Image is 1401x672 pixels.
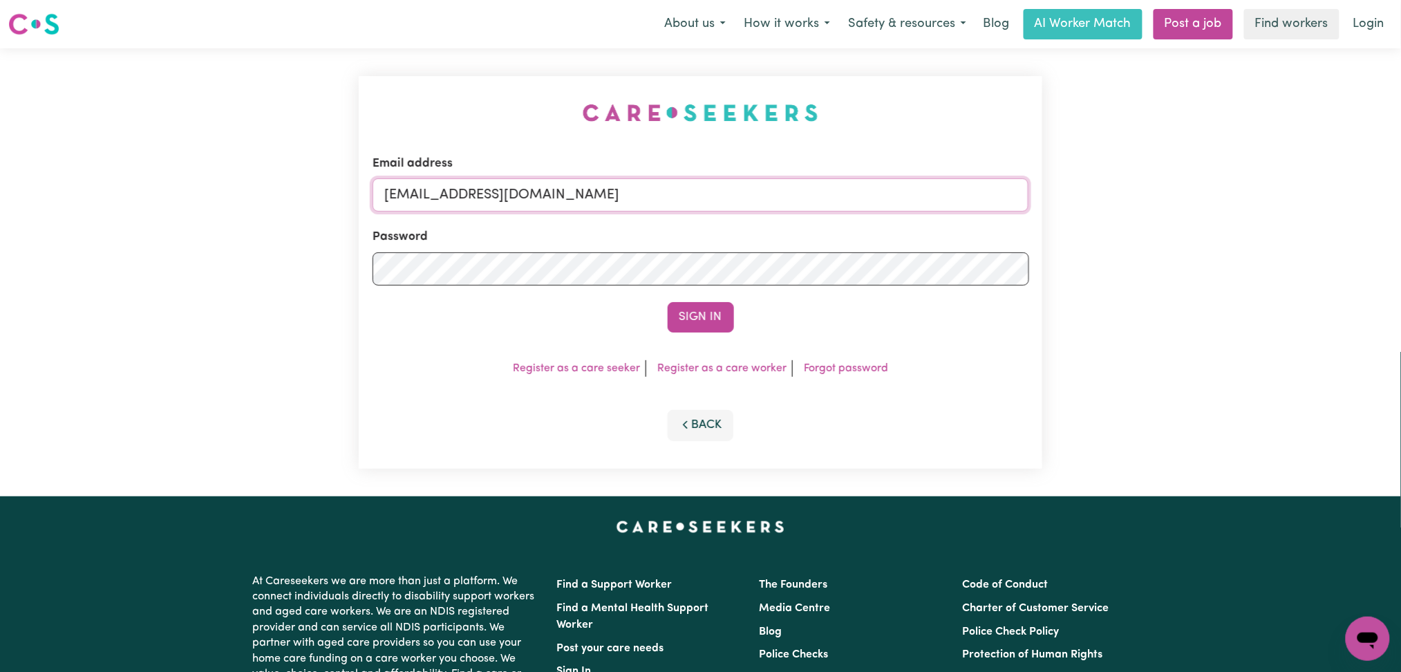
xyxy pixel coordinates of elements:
a: Find a Mental Health Support Worker [557,603,709,631]
a: Login [1345,9,1393,39]
label: Email address [373,155,453,173]
a: Register as a care seeker [513,363,640,374]
a: Blog [975,9,1018,39]
a: Code of Conduct [962,579,1048,590]
a: Forgot password [804,363,888,374]
button: About us [655,10,735,39]
button: Back [668,410,734,440]
a: Police Check Policy [962,626,1059,637]
button: Safety & resources [839,10,975,39]
a: The Founders [760,579,828,590]
a: Protection of Human Rights [962,649,1102,660]
a: Media Centre [760,603,831,614]
img: Careseekers logo [8,12,59,37]
label: Password [373,228,428,246]
a: Blog [760,626,782,637]
button: How it works [735,10,839,39]
a: Careseekers home page [617,521,784,532]
a: AI Worker Match [1024,9,1143,39]
a: Register as a care worker [657,363,787,374]
a: Careseekers logo [8,8,59,40]
a: Find a Support Worker [557,579,673,590]
input: Email address [373,178,1029,212]
button: Sign In [668,302,734,333]
a: Police Checks [760,649,829,660]
a: Post a job [1154,9,1233,39]
a: Charter of Customer Service [962,603,1109,614]
a: Post your care needs [557,643,664,654]
a: Find workers [1244,9,1339,39]
iframe: Button to launch messaging window [1346,617,1390,661]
